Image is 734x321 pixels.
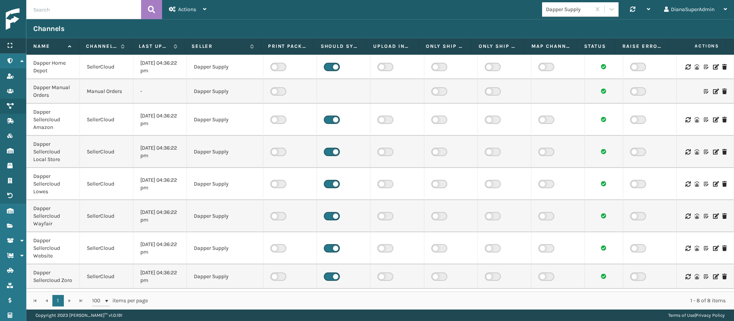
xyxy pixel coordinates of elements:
[601,213,606,218] i: Channel sync succeeded.
[133,79,187,104] td: -
[133,232,187,264] td: [DATE] 04:36:22 pm
[704,246,708,251] i: Customize Label
[80,168,133,200] td: SellerCloud
[52,295,64,306] a: 1
[33,205,73,228] div: Dapper Sellercloud Wayfair
[479,43,517,50] label: Only Ship from Required Warehouse
[685,181,690,187] i: Sync
[321,43,359,50] label: Should Sync
[33,108,73,131] div: Dapper Sellercloud Amazon
[713,213,718,219] i: Edit
[192,43,246,50] label: Seller
[268,43,307,50] label: Print packing slip
[80,104,133,136] td: SellerCloud
[601,117,606,122] i: Channel sync succeeded.
[722,181,727,187] i: Delete
[695,213,699,219] i: Warehouse Codes
[86,43,117,50] label: Channel Type
[159,297,726,305] div: 1 - 8 of 8 items
[133,200,187,232] td: [DATE] 04:36:22 pm
[601,149,606,154] i: Channel sync succeeded.
[133,168,187,200] td: [DATE] 04:36:22 pm
[704,181,708,187] i: Customize Label
[713,89,718,94] i: Edit
[33,84,73,99] div: Dapper Manual Orders
[187,104,263,136] td: Dapper Supply
[713,274,718,279] i: Edit
[133,104,187,136] td: [DATE] 04:36:22 pm
[704,213,708,219] i: Customize Label
[713,246,718,251] i: Edit
[713,181,718,187] i: Edit
[133,55,187,79] td: [DATE] 04:36:22 pm
[668,310,725,321] div: |
[704,149,708,155] i: Customize Label
[695,181,699,187] i: Warehouse Codes
[685,117,690,122] i: Sync
[33,173,73,196] div: Dapper Sellercloud Lowes
[704,117,708,122] i: Customize Label
[722,274,727,279] i: Delete
[187,168,263,200] td: Dapper Supply
[601,245,606,251] i: Channel sync succeeded.
[622,43,661,50] label: Raise Error On Related FO
[531,43,570,50] label: Map Channel Service
[601,88,606,94] i: Channel sync succeeded.
[80,55,133,79] td: SellerCloud
[601,64,606,69] i: Channel sync succeeded.
[187,55,263,79] td: Dapper Supply
[713,117,718,122] i: Edit
[426,43,464,50] label: Only Ship using Required Carrier Service
[722,213,727,219] i: Delete
[601,274,606,279] i: Channel sync succeeded.
[133,264,187,289] td: [DATE] 04:36:22 pm
[139,43,170,50] label: Last update time
[546,5,591,13] div: Dapper Supply
[685,64,690,70] i: Sync
[685,149,690,155] i: Sync
[685,246,690,251] i: Sync
[33,269,73,284] div: Dapper Sellercloud Zoro
[187,232,263,264] td: Dapper Supply
[713,64,718,70] i: Edit
[695,149,699,155] i: Warehouse Codes
[722,64,727,70] i: Delete
[80,232,133,264] td: SellerCloud
[695,64,699,70] i: Warehouse Codes
[373,43,412,50] label: Upload inventory
[685,213,690,219] i: Sync
[178,6,196,13] span: Actions
[80,200,133,232] td: SellerCloud
[33,140,73,163] div: Dapper Sellercloud Local Store
[92,295,148,306] span: items per page
[695,117,699,122] i: Warehouse Codes
[704,89,708,94] i: Customize Label
[33,24,64,33] h3: Channels
[33,59,73,75] div: Dapper Home Depot
[671,40,724,52] span: Actions
[33,237,73,260] div: Dapper Sellercloud Website
[668,313,695,318] a: Terms of Use
[704,64,708,70] i: Customize Label
[722,149,727,155] i: Delete
[92,297,104,305] span: 100
[601,181,606,186] i: Channel sync succeeded.
[722,117,727,122] i: Delete
[685,274,690,279] i: Sync
[722,246,727,251] i: Delete
[80,79,133,104] td: Manual Orders
[80,264,133,289] td: SellerCloud
[695,246,699,251] i: Warehouse Codes
[133,136,187,168] td: [DATE] 04:36:22 pm
[695,274,699,279] i: Warehouse Codes
[722,89,727,94] i: Delete
[80,136,133,168] td: SellerCloud
[187,136,263,168] td: Dapper Supply
[33,43,64,50] label: Name
[704,274,708,279] i: Customize Label
[36,310,122,321] p: Copyright 2023 [PERSON_NAME]™ v 1.0.191
[584,43,608,50] label: Status
[187,79,263,104] td: Dapper Supply
[696,313,725,318] a: Privacy Policy
[187,264,263,289] td: Dapper Supply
